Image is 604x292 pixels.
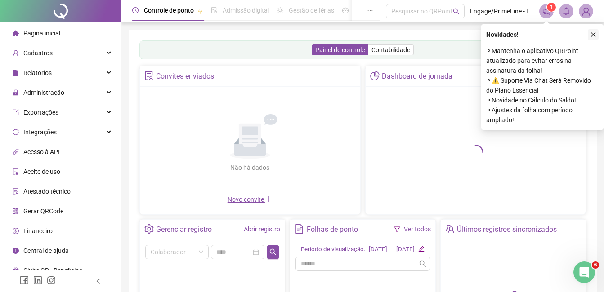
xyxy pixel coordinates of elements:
span: ⚬ ⚠️ Suporte Via Chat Será Removido do Plano Essencial [486,75,599,95]
span: Novo convite [228,196,273,203]
span: team [445,224,455,234]
span: Painel de controle [315,46,365,53]
span: file [13,70,19,76]
span: instagram [47,276,56,285]
span: Controle de ponto [144,7,194,14]
span: bell [562,7,570,15]
div: Não há dados [209,163,291,173]
span: pushpin [197,8,203,13]
span: lock [13,89,19,96]
sup: 1 [547,3,556,12]
span: edit [418,246,424,252]
span: Cadastros [23,49,53,57]
span: qrcode [13,208,19,214]
span: search [269,248,277,256]
span: Página inicial [23,30,60,37]
span: search [453,8,460,15]
span: search [419,260,426,267]
span: Central de ajuda [23,247,69,254]
span: audit [13,168,19,175]
span: ⚬ Mantenha o aplicativo QRPoint atualizado para evitar erros na assinatura da folha! [486,46,599,75]
span: Exportações [23,109,58,116]
span: facebook [20,276,29,285]
span: Gerar QRCode [23,208,63,215]
span: close [590,31,596,38]
span: Administração [23,89,64,96]
div: Últimos registros sincronizados [457,222,557,237]
span: file-text [295,224,304,234]
span: file-done [211,7,217,13]
span: Novidades ! [486,30,519,40]
iframe: Intercom live chat [573,261,595,283]
span: Contabilidade [371,46,410,53]
div: - [391,245,393,254]
span: user-add [13,50,19,56]
span: 1 [550,4,553,10]
a: Abrir registro [244,226,280,233]
span: Clube QR - Beneficios [23,267,82,274]
span: ellipsis [367,7,373,13]
span: left [95,278,102,284]
span: filter [394,226,400,232]
span: Financeiro [23,227,53,234]
span: notification [542,7,550,15]
span: ⚬ Ajustes da folha com período ampliado! [486,105,599,125]
span: export [13,109,19,115]
div: [DATE] [396,245,415,254]
span: setting [144,224,154,234]
span: dashboard [342,7,349,13]
span: sun [277,7,283,13]
span: Gestão de férias [289,7,334,14]
span: sync [13,129,19,135]
div: [DATE] [369,245,387,254]
span: api [13,149,19,155]
span: Aceite de uso [23,168,60,175]
div: Período de visualização: [301,245,365,254]
span: solution [144,71,154,80]
span: Relatórios [23,69,52,76]
span: Atestado técnico [23,188,71,195]
span: gift [13,267,19,274]
div: Dashboard de jornada [382,69,452,84]
span: clock-circle [132,7,139,13]
span: loading [467,145,483,161]
span: pie-chart [370,71,380,80]
span: Admissão digital [223,7,269,14]
span: ⚬ Novidade no Cálculo do Saldo! [486,95,599,105]
span: 6 [592,261,599,269]
div: Gerenciar registro [156,222,212,237]
img: 71699 [579,4,593,18]
div: Folhas de ponto [307,222,358,237]
span: plus [265,195,273,203]
span: home [13,30,19,36]
span: Acesso à API [23,148,60,155]
a: Ver todos [404,226,431,233]
span: info-circle [13,248,19,254]
span: Engage/PrimeLine - ENGAGE / PRIMELINE [470,6,534,16]
div: Convites enviados [156,69,214,84]
span: dollar [13,228,19,234]
span: linkedin [33,276,42,285]
span: solution [13,188,19,195]
span: Integrações [23,128,57,136]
